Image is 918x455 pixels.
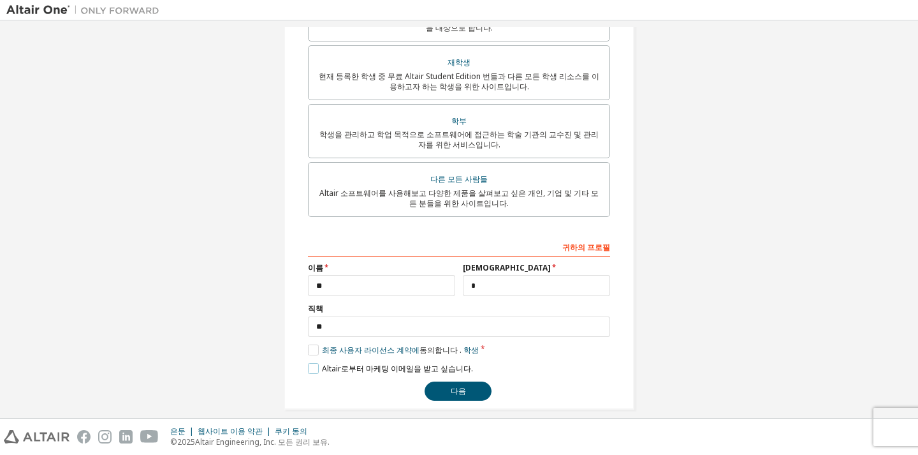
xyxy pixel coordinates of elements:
[6,4,166,17] img: 알타이르 원
[322,363,473,374] font: Altair로부터 마케팅 이메일을 받고 싶습니다.
[170,436,177,447] font: ©
[275,426,307,436] font: 쿠키 동의
[463,345,479,355] font: 학생
[425,382,492,401] button: 다음
[140,430,159,444] img: youtube.svg
[308,262,323,273] font: 이름
[562,242,610,253] font: 귀하의 프로필
[451,116,467,126] font: 학부
[77,430,91,444] img: facebook.svg
[119,430,133,444] img: linkedin.svg
[451,385,466,396] font: 다음
[308,303,323,314] font: 직책
[319,129,599,150] font: 학생을 관리하고 학업 목적으로 소프트웨어에 접근하는 학술 기관의 교수진 및 관리자를 위한 서비스입니다.
[463,262,551,273] font: [DEMOGRAPHIC_DATA]
[319,188,599,209] font: Altair 소프트웨어를 사용해보고 다양한 제품을 살펴보고 싶은 개인, 기업 및 기타 모든 분들을 위한 사이트입니다.
[198,426,263,436] font: 웹사이트 이용 약관
[177,436,195,447] font: 2025
[430,174,488,184] font: 다른 모든 사람들
[98,430,112,444] img: instagram.svg
[322,345,419,355] font: 최종 사용자 라이선스 계약에
[4,430,69,444] img: altair_logo.svg
[448,57,470,68] font: 재학생
[170,426,186,436] font: 은둔
[195,436,330,447] font: Altair Engineering, Inc. 모든 권리 보유.
[419,345,462,355] font: 동의합니다 .
[319,71,599,92] font: 현재 등록한 학생 중 무료 Altair Student Edition 번들과 다른 모든 학생 리소스를 이용하고자 하는 학생을 위한 사이트입니다.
